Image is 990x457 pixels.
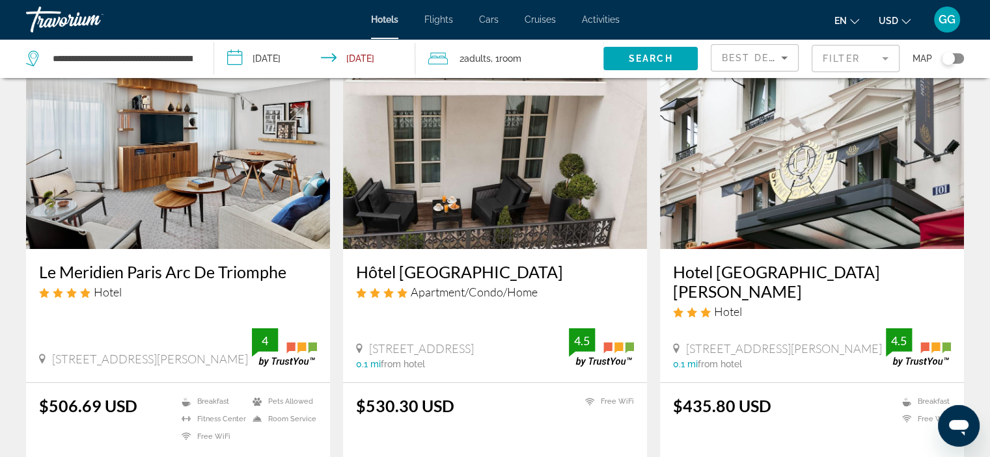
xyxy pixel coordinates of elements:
span: , 1 [491,49,521,68]
a: Hotels [371,14,398,25]
span: [STREET_ADDRESS] [369,341,474,356]
span: en [834,16,847,26]
img: Hotel image [660,41,964,249]
span: 0.1 mi [673,359,698,369]
button: Travelers: 2 adults, 0 children [415,39,603,78]
ins: $530.30 USD [356,396,454,415]
button: User Menu [930,6,964,33]
button: Change language [834,11,859,30]
a: Le Meridien Paris Arc De Triomphe [39,262,317,281]
span: Best Deals [722,53,790,63]
li: Fitness Center [175,413,246,424]
img: Hotel image [343,41,647,249]
button: Toggle map [932,53,964,64]
li: Breakfast [896,396,951,407]
span: Search [629,53,673,64]
div: 3 star Hotel [673,304,951,319]
a: Cars [479,14,499,25]
div: 4.5 [886,333,912,348]
button: Search [603,47,698,70]
div: 4 star Hotel [39,285,317,299]
div: 4 star Apartment [356,285,634,299]
span: Hotel [94,285,122,299]
span: from hotel [698,359,742,369]
img: Hotel image [26,41,330,249]
img: trustyou-badge.svg [252,328,317,367]
a: Activities [582,14,620,25]
ins: $435.80 USD [673,396,771,415]
span: 2 [460,49,491,68]
span: Hotel [714,304,742,319]
span: from hotel [381,359,425,369]
span: Adults [464,53,491,64]
li: Free WiFi [896,413,951,424]
span: 0.1 mi [356,359,381,369]
div: 4.5 [569,333,595,348]
div: 4 [252,333,278,348]
a: Flights [424,14,453,25]
a: Hôtel [GEOGRAPHIC_DATA] [356,262,634,281]
li: Breakfast [175,396,246,407]
a: Cruises [525,14,556,25]
span: [STREET_ADDRESS][PERSON_NAME] [52,352,248,366]
span: Map [913,49,932,68]
button: Change currency [879,11,911,30]
span: Room [499,53,521,64]
span: GG [939,13,956,26]
img: trustyou-badge.svg [886,328,951,367]
li: Pets Allowed [246,396,317,407]
button: Filter [812,44,900,73]
mat-select: Sort by [722,50,788,66]
a: Travorium [26,3,156,36]
span: USD [879,16,898,26]
a: Hotel [GEOGRAPHIC_DATA][PERSON_NAME] [673,262,951,301]
li: Free WiFi [175,431,246,442]
img: trustyou-badge.svg [569,328,634,367]
iframe: Button to launch messaging window [938,405,980,447]
span: [STREET_ADDRESS][PERSON_NAME] [686,341,882,356]
ins: $506.69 USD [39,396,137,415]
button: Check-in date: Nov 28, 2025 Check-out date: Nov 30, 2025 [214,39,415,78]
li: Free WiFi [579,396,634,407]
li: Room Service [246,413,317,424]
span: Apartment/Condo/Home [411,285,538,299]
